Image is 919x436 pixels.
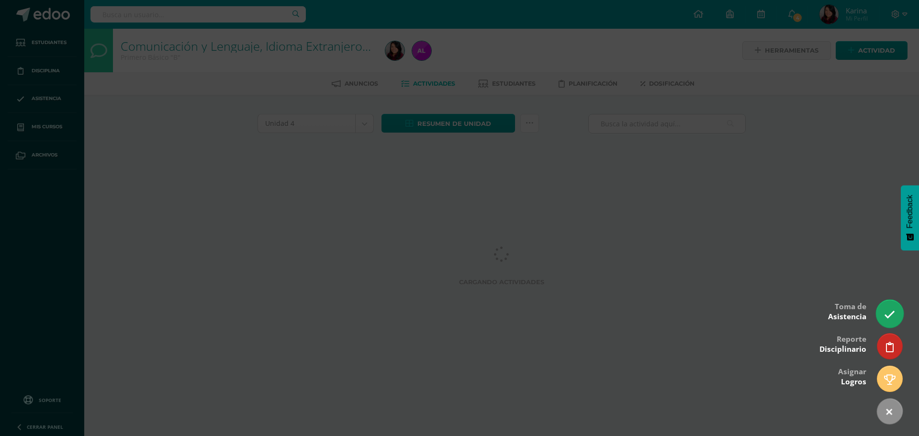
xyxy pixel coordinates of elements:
span: Feedback [906,195,914,228]
span: Disciplinario [819,344,866,354]
div: Reporte [819,328,866,359]
button: Feedback - Mostrar encuesta [901,185,919,250]
span: Logros [841,377,866,387]
div: Asignar [838,360,866,391]
span: Asistencia [828,312,866,322]
div: Toma de [828,295,866,326]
